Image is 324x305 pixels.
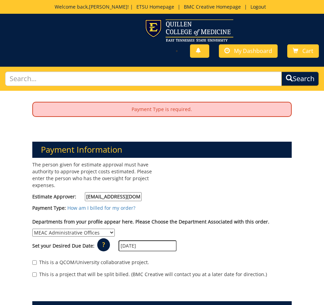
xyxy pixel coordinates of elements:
a: BMC Creative Homepage [180,3,244,10]
span: My Dashboard [234,47,272,55]
p: The person given for estimate approval must have authority to approve project costs estimated. Pl... [32,161,157,189]
a: How am I billed for my order? [67,205,135,211]
input: This is a project that will be split billed. (BMC Creative will contact you at a later date for d... [32,272,37,277]
label: Set your Desired Due Date: [32,242,94,249]
label: Departments from your profile appear here. Please Choose the Department Associated with this order. [32,218,269,225]
p: ? [97,238,110,251]
button: Search [281,72,319,86]
p: Welcome back, ! | | | [32,3,292,10]
label: This is a project that will be split billed. (BMC Creative will contact you at a later date for d... [32,271,267,278]
h3: Payment Information [32,142,292,157]
a: ETSU Homepage [133,3,178,10]
input: MM/DD/YYYY [119,240,177,251]
a: Logout [247,3,269,10]
label: This is a QCOM/University collaborative project. [32,259,149,266]
p: Payment Type is required. [33,102,291,116]
img: ETSU logo [145,19,233,42]
a: [PERSON_NAME] [89,3,127,10]
span: Cart [302,47,313,55]
a: My Dashboard [219,44,278,58]
label: Payment Type: [32,205,66,211]
input: This is a QCOM/University collaborative project. [32,260,37,265]
input: Estimate Approver: [85,192,142,201]
label: Estimate Approver: [32,192,142,201]
a: Cart [287,44,319,58]
input: Search... [5,72,282,86]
